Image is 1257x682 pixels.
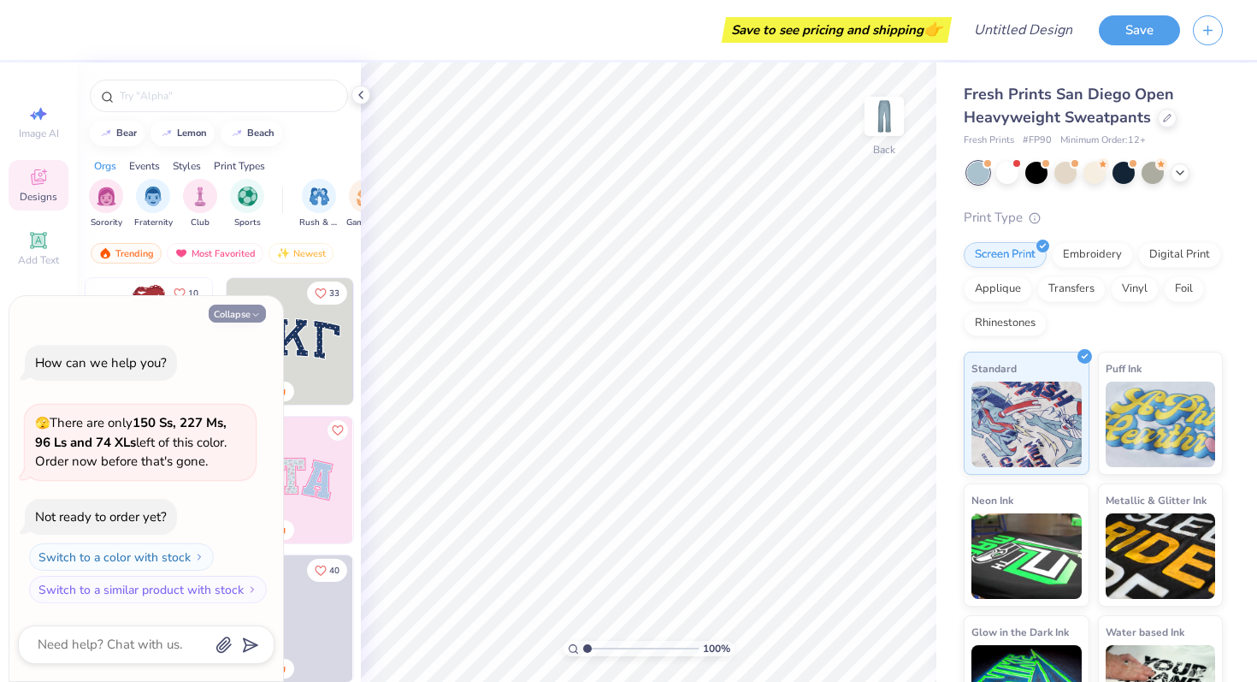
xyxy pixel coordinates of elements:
button: Switch to a similar product with stock [29,576,267,603]
img: d12c9beb-9502-45c7-ae94-40b97fdd6040 [352,555,479,682]
img: Neon Ink [971,513,1082,599]
div: Rhinestones [964,311,1047,336]
span: # FP90 [1023,133,1052,148]
img: Sorority Image [97,187,116,206]
div: Applique [964,276,1032,302]
div: Screen Print [964,242,1047,268]
input: Try "Alpha" [118,87,337,104]
div: Digital Print [1138,242,1221,268]
img: trending.gif [98,247,112,259]
img: Switch to a similar product with stock [247,584,257,595]
div: Save to see pricing and shipping [726,17,947,43]
span: Standard [971,359,1017,377]
img: Standard [971,382,1082,467]
img: Newest.gif [276,247,290,259]
img: Game Day Image [357,187,376,206]
span: Water based Ink [1106,623,1184,641]
div: Foil [1164,276,1204,302]
img: 587403a7-0594-4a7f-b2bd-0ca67a3ff8dd [86,278,212,405]
span: 👉 [924,19,942,39]
img: Back [867,99,901,133]
button: filter button [299,179,339,229]
img: trend_line.gif [160,128,174,139]
div: Print Types [214,158,265,174]
img: Club Image [191,187,209,206]
span: Sports [234,216,261,229]
div: Embroidery [1052,242,1133,268]
span: Add Text [18,253,59,267]
div: Transfers [1037,276,1106,302]
button: filter button [134,179,173,229]
button: Like [328,420,348,441]
button: filter button [183,179,217,229]
button: Save [1099,15,1180,45]
span: Sorority [91,216,122,229]
div: filter for Sorority [89,179,123,229]
div: bear [116,128,137,138]
div: Trending [91,243,162,264]
span: Metallic & Glitter Ink [1106,491,1207,509]
img: Rush & Bid Image [310,187,329,206]
img: most_fav.gif [174,247,188,259]
div: filter for Rush & Bid [299,179,339,229]
span: Image AI [19,127,59,140]
button: filter button [230,179,264,229]
button: beach [221,121,282,146]
button: Switch to a color with stock [29,543,214,571]
div: filter for Game Day [346,179,386,229]
span: Minimum Order: 12 + [1060,133,1146,148]
div: filter for Club [183,179,217,229]
img: Sports Image [238,187,257,206]
span: Neon Ink [971,491,1013,509]
span: There are only left of this color. Order now before that's gone. [35,414,227,470]
span: Fraternity [134,216,173,229]
button: Like [307,282,347,305]
button: bear [90,121,145,146]
span: Designs [20,190,57,204]
button: Like [307,559,347,582]
div: Most Favorited [167,243,263,264]
button: filter button [346,179,386,229]
span: 40 [329,566,339,575]
div: Print Type [964,208,1223,228]
span: Glow in the Dark Ink [971,623,1069,641]
div: filter for Fraternity [134,179,173,229]
img: Metallic & Glitter Ink [1106,513,1216,599]
div: filter for Sports [230,179,264,229]
div: Styles [173,158,201,174]
img: trend_line.gif [99,128,113,139]
div: lemon [177,128,207,138]
button: filter button [89,179,123,229]
div: How can we help you? [35,354,167,371]
img: trend_line.gif [230,128,244,139]
strong: 150 Ss, 227 Ms, 96 Ls and 74 XLs [35,414,227,451]
span: Fresh Prints [964,133,1014,148]
span: Puff Ink [1106,359,1142,377]
span: 33 [329,289,339,298]
div: Vinyl [1111,276,1159,302]
img: 9980f5e8-e6a1-4b4a-8839-2b0e9349023c [227,417,353,543]
span: Fresh Prints San Diego Open Heavyweight Sweatpants [964,84,1174,128]
span: 10 [188,289,198,298]
img: Fraternity Image [144,187,162,206]
img: 5ee11766-d822-42f5-ad4e-763472bf8dcf [352,417,479,543]
div: Events [129,158,160,174]
button: lemon [150,121,215,146]
input: Untitled Design [960,13,1086,47]
div: Orgs [94,158,116,174]
img: Puff Ink [1106,382,1216,467]
button: Like [166,282,206,305]
img: e74243e0-e378-47aa-a400-bc6bcb25063a [211,278,338,405]
div: Back [873,142,895,157]
div: Not ready to order yet? [35,508,167,525]
span: 100 % [703,641,730,656]
div: beach [247,128,274,138]
span: 🫣 [35,415,50,431]
button: Collapse [209,305,266,323]
span: Club [191,216,209,229]
div: Newest [269,243,333,264]
img: Switch to a color with stock [194,552,204,562]
span: Game Day [346,216,386,229]
span: Rush & Bid [299,216,339,229]
img: 3b9aba4f-e317-4aa7-a679-c95a879539bd [227,278,353,405]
